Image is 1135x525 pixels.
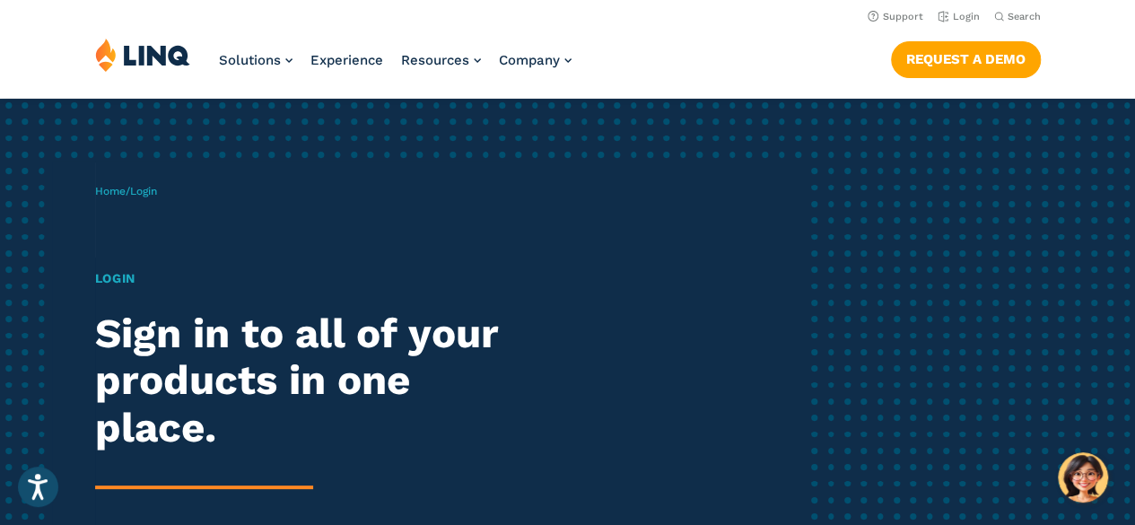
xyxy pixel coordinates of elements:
span: / [95,185,157,197]
a: Experience [310,52,383,68]
span: Company [499,52,560,68]
a: Resources [401,52,481,68]
nav: Button Navigation [891,38,1041,77]
span: Resources [401,52,469,68]
button: Open Search Bar [994,10,1041,23]
a: Request a Demo [891,41,1041,77]
h1: Login [95,269,532,288]
nav: Primary Navigation [219,38,572,97]
a: Support [868,11,923,22]
button: Hello, have a question? Let’s chat. [1058,452,1108,503]
span: Login [130,185,157,197]
img: LINQ | K‑12 Software [95,38,190,72]
span: Solutions [219,52,281,68]
h2: Sign in to all of your products in one place. [95,311,532,452]
a: Company [499,52,572,68]
a: Home [95,185,126,197]
a: Solutions [219,52,292,68]
a: Login [938,11,980,22]
span: Search [1008,11,1041,22]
